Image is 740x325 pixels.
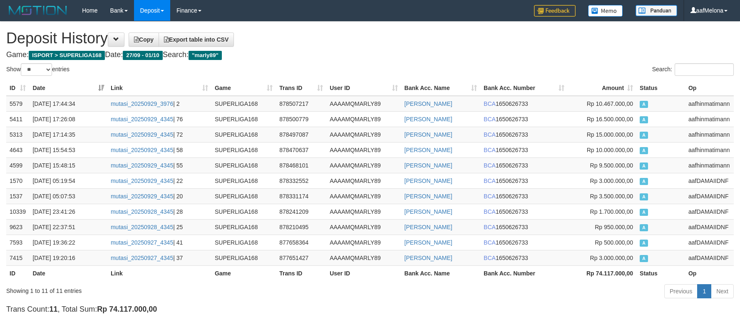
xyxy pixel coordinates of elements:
[276,204,326,219] td: 878241209
[484,255,496,261] span: BCA
[590,162,633,169] span: Rp 9.500.000,00
[484,116,496,122] span: BCA
[276,111,326,127] td: 878500779
[211,157,276,173] td: SUPERLIGA168
[6,111,29,127] td: 5411
[107,188,211,204] td: | 20
[636,265,685,281] th: Status
[276,80,326,96] th: Trans ID: activate to sort column ascending
[480,96,568,112] td: 1650626733
[405,224,452,230] a: [PERSON_NAME]
[123,51,163,60] span: 27/09 - 01/10
[29,96,107,112] td: [DATE] 17:44:34
[276,127,326,142] td: 878497087
[211,127,276,142] td: SUPERLIGA168
[595,224,633,230] span: Rp 950.000,00
[480,188,568,204] td: 1650626733
[29,127,107,142] td: [DATE] 17:14:35
[640,193,648,200] span: Approved
[29,235,107,250] td: [DATE] 19:36:22
[405,177,452,184] a: [PERSON_NAME]
[29,80,107,96] th: Date: activate to sort column ascending
[211,219,276,235] td: SUPERLIGA168
[107,127,211,142] td: | 72
[685,96,734,112] td: aafhinmatimann
[107,111,211,127] td: | 76
[685,127,734,142] td: aafhinmatimann
[29,51,105,60] span: ISPORT > SUPERLIGA168
[189,51,222,60] span: "marly89"
[29,157,107,173] td: [DATE] 15:48:15
[534,5,576,17] img: Feedback.jpg
[484,193,496,200] span: BCA
[276,235,326,250] td: 877658364
[6,96,29,112] td: 5579
[484,147,496,153] span: BCA
[636,5,677,16] img: panduan.png
[326,96,401,112] td: AAAAMQMARLY89
[587,147,633,153] span: Rp 10.000.000,00
[405,255,452,261] a: [PERSON_NAME]
[405,100,452,107] a: [PERSON_NAME]
[107,235,211,250] td: | 41
[211,142,276,157] td: SUPERLIGA168
[484,208,496,215] span: BCA
[111,116,173,122] a: mutasi_20250929_4345
[640,255,648,262] span: Approved
[480,127,568,142] td: 1650626733
[6,142,29,157] td: 4643
[685,204,734,219] td: aafDAMAIIDNF
[29,188,107,204] td: [DATE] 05:07:53
[640,240,648,247] span: Approved
[276,188,326,204] td: 878331174
[111,100,173,107] a: mutasi_20250929_3976
[405,162,452,169] a: [PERSON_NAME]
[29,265,107,281] th: Date
[480,142,568,157] td: 1650626733
[480,111,568,127] td: 1650626733
[480,250,568,265] td: 1650626733
[640,178,648,185] span: Approved
[326,157,401,173] td: AAAAMQMARLY89
[107,173,211,188] td: | 22
[29,204,107,219] td: [DATE] 23:41:26
[587,116,633,122] span: Rp 16.500.000,00
[675,63,734,76] input: Search:
[480,219,568,235] td: 1650626733
[685,80,734,96] th: Op
[29,219,107,235] td: [DATE] 22:37:51
[211,204,276,219] td: SUPERLIGA168
[134,36,154,43] span: Copy
[6,173,29,188] td: 1570
[326,204,401,219] td: AAAAMQMARLY89
[211,111,276,127] td: SUPERLIGA168
[480,157,568,173] td: 1650626733
[685,173,734,188] td: aafDAMAIIDNF
[111,255,173,261] a: mutasi_20250927_4345
[211,96,276,112] td: SUPERLIGA168
[211,250,276,265] td: SUPERLIGA168
[211,265,276,281] th: Game
[164,36,228,43] span: Export table into CSV
[568,80,636,96] th: Amount: activate to sort column ascending
[326,235,401,250] td: AAAAMQMARLY89
[590,255,633,261] span: Rp 3.000.000,00
[107,219,211,235] td: | 25
[640,116,648,123] span: Approved
[107,157,211,173] td: | 55
[211,188,276,204] td: SUPERLIGA168
[107,142,211,157] td: | 58
[595,239,633,246] span: Rp 500.000,00
[405,193,452,200] a: [PERSON_NAME]
[405,116,452,122] a: [PERSON_NAME]
[107,265,211,281] th: Link
[685,219,734,235] td: aafDAMAIIDNF
[6,235,29,250] td: 7593
[6,4,70,17] img: MOTION_logo.png
[276,173,326,188] td: 878332552
[590,177,633,184] span: Rp 3.000.000,00
[590,193,633,200] span: Rp 3.500.000,00
[588,5,623,17] img: Button%20Memo.svg
[159,32,234,47] a: Export table into CSV
[640,132,648,139] span: Approved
